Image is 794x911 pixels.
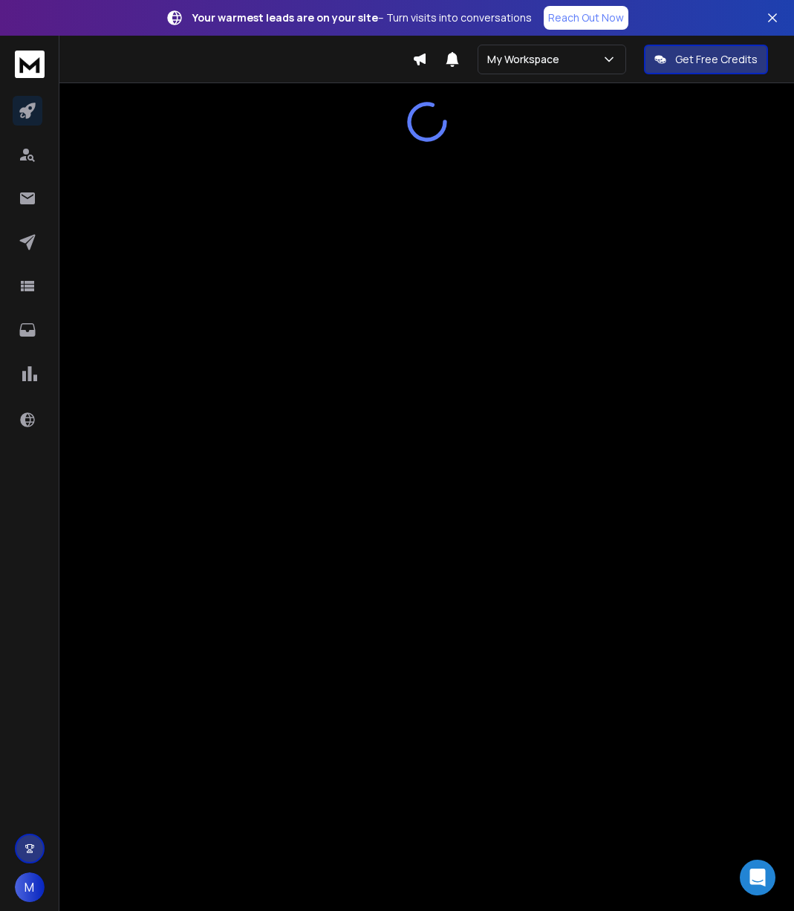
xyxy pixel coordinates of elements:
p: – Turn visits into conversations [192,10,532,25]
button: M [15,872,45,902]
p: Get Free Credits [675,52,758,67]
strong: Your warmest leads are on your site [192,10,378,25]
button: Get Free Credits [644,45,768,74]
a: Reach Out Now [544,6,628,30]
p: My Workspace [487,52,565,67]
div: Open Intercom Messenger [740,860,775,895]
img: logo [15,51,45,78]
p: Reach Out Now [548,10,624,25]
